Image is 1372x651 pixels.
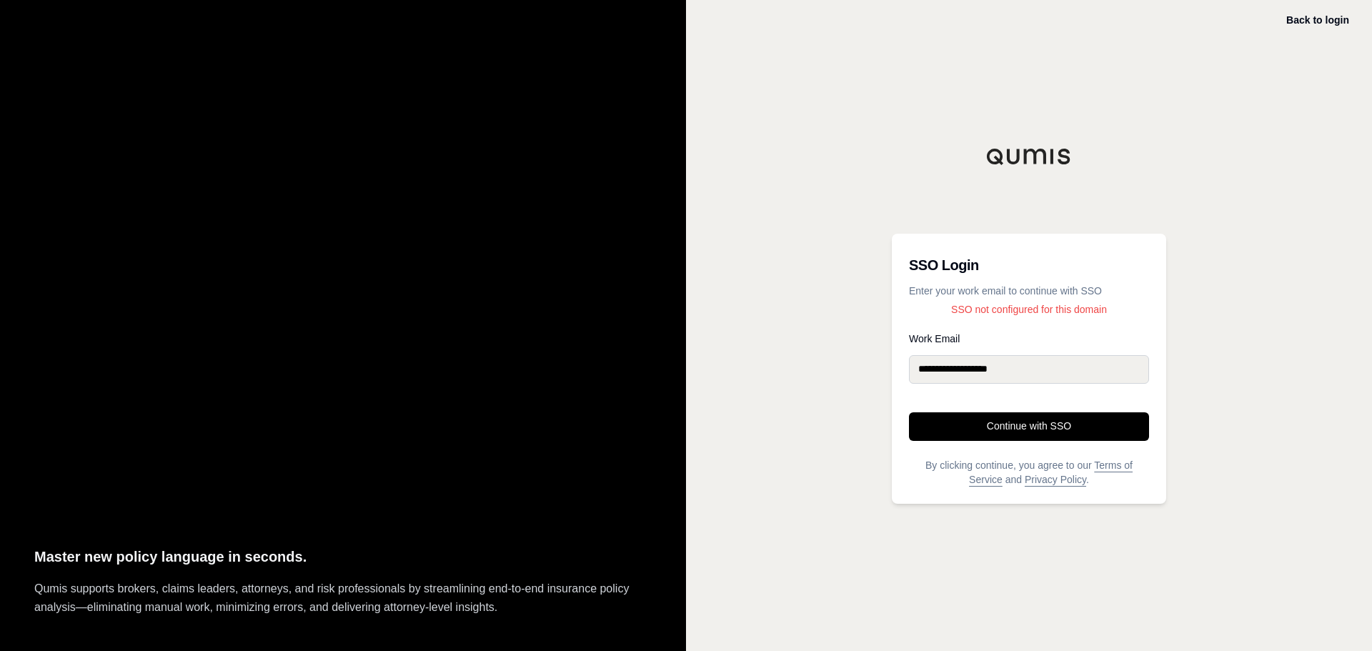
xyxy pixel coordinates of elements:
p: By clicking continue, you agree to our and . [909,458,1149,487]
button: Continue with SSO [909,412,1149,441]
p: Enter your work email to continue with SSO [909,284,1149,298]
img: Qumis [986,148,1072,165]
a: Back to login [1286,14,1349,26]
a: Terms of Service [969,459,1133,485]
p: Qumis supports brokers, claims leaders, attorneys, and risk professionals by streamlining end-to-... [34,580,652,617]
label: Work Email [909,334,1149,344]
p: SSO not configured for this domain [909,302,1149,317]
p: Master new policy language in seconds. [34,545,652,569]
a: Privacy Policy [1025,474,1086,485]
h3: SSO Login [909,251,1149,279]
